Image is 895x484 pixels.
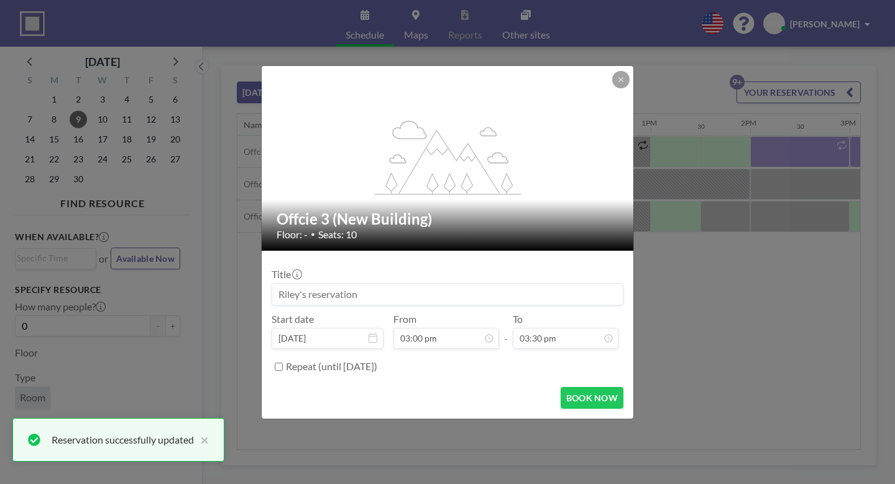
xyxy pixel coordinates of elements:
[286,360,377,373] label: Repeat (until [DATE])
[272,313,314,325] label: Start date
[272,268,301,281] label: Title
[375,119,521,194] g: flex-grow: 1.2;
[194,432,209,447] button: close
[504,317,508,345] span: -
[318,228,357,241] span: Seats: 10
[272,284,623,305] input: Riley's reservation
[393,313,416,325] label: From
[311,230,315,239] span: •
[513,313,523,325] label: To
[277,228,308,241] span: Floor: -
[277,210,620,228] h2: Offcie 3 (New Building)
[561,387,623,409] button: BOOK NOW
[52,432,194,447] div: Reservation successfully updated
